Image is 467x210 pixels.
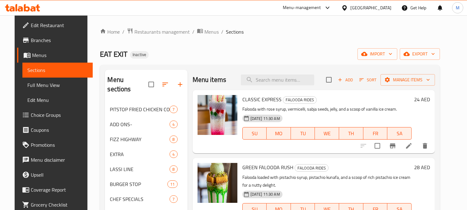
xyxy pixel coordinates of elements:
[363,127,388,140] button: FR
[248,116,283,122] span: [DATE] 11:30 AM
[350,4,391,11] div: [GEOGRAPHIC_DATA]
[390,129,409,138] span: SA
[127,28,190,36] a: Restaurants management
[198,163,237,203] img: GREEN FALOODA RUSH
[193,75,226,84] h2: Menu items
[130,51,149,59] div: Inactive
[242,127,267,140] button: SU
[134,28,190,36] span: Restaurants management
[245,129,264,138] span: SU
[31,201,88,208] span: Grocery Checklist
[418,138,432,153] button: delete
[31,141,88,149] span: Promotions
[339,127,363,140] button: TH
[105,147,187,162] div: EXTRA4
[170,122,177,127] span: 4
[242,174,412,189] p: Falooda loaded with pistachio syrup, pistachio kunafa, and a scoop of rich pistachio ice cream fo...
[31,21,88,29] span: Edit Restaurant
[110,106,170,113] span: PITSTOP FRIED CHICKEN COMBO
[342,129,361,138] span: TH
[400,48,440,60] button: export
[242,163,293,172] span: GREEN FALOODA RUSH
[355,75,381,85] span: Sort items
[22,63,93,78] a: Sections
[122,28,124,36] li: /
[335,75,355,85] button: Add
[27,96,88,104] span: Edit Menu
[105,102,187,117] div: PITSTOP FRIED CHICKEN COMBO7
[105,177,187,192] div: BURGER STOP11
[221,28,223,36] li: /
[283,4,321,12] div: Menu-management
[248,191,283,197] span: [DATE] 11:30 AM
[105,192,187,207] div: CHEF SPECIALS7
[241,74,314,85] input: search
[197,28,219,36] a: Menus
[456,4,460,11] span: M
[107,75,148,94] h2: Menu sections
[267,127,291,140] button: MO
[170,196,177,202] span: 7
[100,28,120,36] a: Home
[414,95,430,104] h6: 24 AED
[167,180,177,188] div: items
[170,165,177,173] div: items
[105,162,187,177] div: LASSI LINE8
[295,165,328,172] span: FALOODA RIDES
[17,107,93,122] a: Choice Groups
[242,105,412,113] p: Falooda with rose syrup, vermicelli, sabja seeds, jelly, and a scoop of vanilla ice cream.
[387,127,412,140] button: SA
[22,78,93,93] a: Full Menu View
[371,139,384,152] span: Select to update
[110,180,167,188] div: BURGER STOP
[358,75,378,85] button: Sort
[357,48,397,60] button: import
[405,142,413,150] a: Edit menu item
[322,73,335,86] span: Select section
[158,77,173,92] span: Sort sections
[17,33,93,48] a: Branches
[31,171,88,179] span: Upsell
[283,96,317,104] div: FALOODA RIDES
[366,129,385,138] span: FR
[31,186,88,193] span: Coverage Report
[385,76,430,84] span: Manage items
[362,50,392,58] span: import
[31,111,88,119] span: Choice Groups
[17,152,93,167] a: Menu disclaimer
[242,95,282,104] span: CLASSIC EXPRESS
[283,96,316,103] span: FALOODA RIDES
[198,95,237,135] img: CLASSIC EXPRESS
[170,121,177,128] div: items
[110,165,170,173] div: LASSI LINE
[27,66,88,74] span: Sections
[170,107,177,112] span: 7
[269,129,288,138] span: MO
[100,28,440,36] nav: breadcrumb
[22,93,93,107] a: Edit Menu
[381,74,435,86] button: Manage items
[17,182,93,197] a: Coverage Report
[145,78,158,91] span: Select all sections
[315,127,339,140] button: WE
[337,76,354,84] span: Add
[359,76,376,84] span: Sort
[110,150,170,158] span: EXTRA
[226,28,244,36] span: Sections
[414,163,430,172] h6: 28 AED
[17,137,93,152] a: Promotions
[32,51,88,59] span: Menus
[17,122,93,137] a: Coupons
[405,50,435,58] span: export
[110,121,170,128] span: ADD ONS-
[110,136,170,143] span: FIZZ HIGHWAY
[317,129,337,138] span: WE
[110,195,170,203] span: CHEF SPECIALS
[173,77,188,92] button: Add section
[100,47,128,61] span: EAT EXIT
